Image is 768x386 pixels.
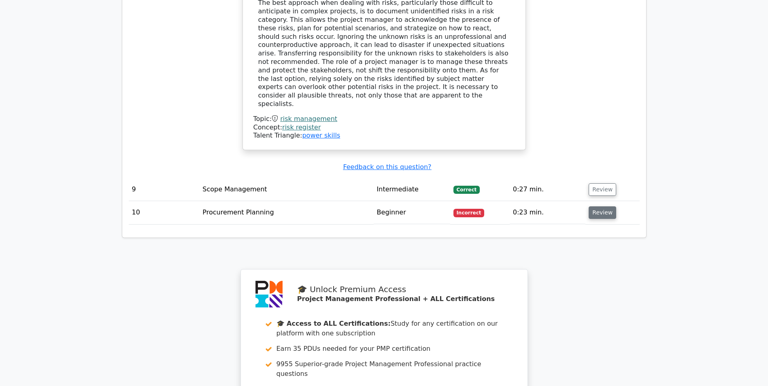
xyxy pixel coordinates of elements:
td: 9 [129,178,200,201]
button: Review [589,206,616,219]
div: Concept: [253,123,515,132]
div: Talent Triangle: [253,115,515,140]
a: Feedback on this question? [343,163,431,171]
td: Procurement Planning [199,201,373,224]
td: 0:27 min. [510,178,586,201]
button: Review [589,183,616,196]
span: Correct [453,186,480,194]
a: power skills [302,131,340,139]
span: Incorrect [453,209,485,217]
td: Scope Management [199,178,373,201]
td: 0:23 min. [510,201,586,224]
a: risk register [282,123,321,131]
td: Intermediate [374,178,450,201]
a: risk management [280,115,337,123]
td: Beginner [374,201,450,224]
td: 10 [129,201,200,224]
div: Topic: [253,115,515,123]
